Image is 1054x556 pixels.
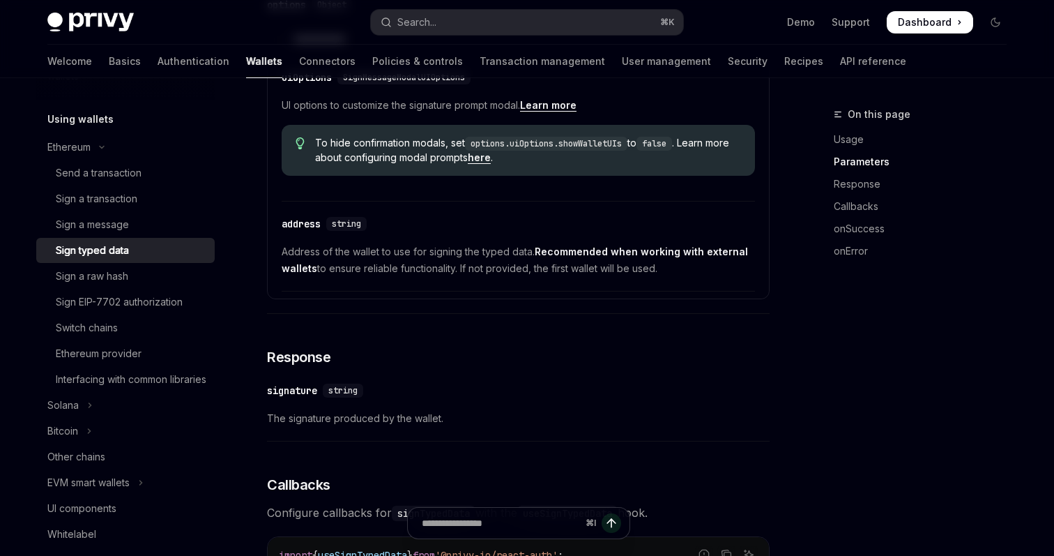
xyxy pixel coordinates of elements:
[47,111,114,128] h5: Using wallets
[267,410,770,427] span: The signature produced by the wallet.
[282,243,755,277] span: Address of the wallet to use for signing the typed data. to ensure reliable functionality. If not...
[47,449,105,465] div: Other chains
[56,294,183,310] div: Sign EIP-7702 authorization
[332,218,361,230] span: string
[787,15,815,29] a: Demo
[784,45,823,78] a: Recipes
[660,17,675,28] span: ⌘ K
[728,45,767,78] a: Security
[47,526,96,543] div: Whitelabel
[371,10,683,35] button: Open search
[834,218,1018,240] a: onSuccess
[47,500,116,517] div: UI components
[848,106,910,123] span: On this page
[36,212,215,237] a: Sign a message
[36,264,215,289] a: Sign a raw hash
[622,45,711,78] a: User management
[372,45,463,78] a: Policies & controls
[36,496,215,521] a: UI components
[56,242,129,259] div: Sign typed data
[282,217,321,231] div: address
[468,151,491,164] a: here
[56,320,118,336] div: Switch chains
[47,423,78,439] div: Bitcoin
[36,186,215,211] a: Sign a transaction
[36,470,215,495] button: Toggle EVM smart wallets section
[36,135,215,160] button: Toggle Ethereum section
[56,268,128,285] div: Sign a raw hash
[834,240,1018,262] a: onError
[36,290,215,315] a: Sign EIP-7702 authorization
[56,190,137,207] div: Sign a transaction
[36,160,215,186] a: Send a transaction
[299,45,356,78] a: Connectors
[422,508,580,539] input: Ask a question...
[397,14,436,31] div: Search...
[246,45,282,78] a: Wallets
[602,513,621,533] button: Send message
[328,385,358,396] span: string
[465,137,627,151] code: options.uiOptions.showWalletUIs
[834,173,1018,195] a: Response
[47,474,130,491] div: EVM smart wallets
[56,345,142,362] div: Ethereum provider
[267,347,330,367] span: Response
[158,45,229,78] a: Authentication
[36,341,215,366] a: Ethereum provider
[36,367,215,392] a: Interfacing with common libraries
[36,444,215,469] a: Other chains
[36,419,215,444] button: Toggle Bitcoin section
[56,371,206,388] div: Interfacing with common libraries
[109,45,141,78] a: Basics
[36,238,215,263] a: Sign typed data
[267,475,330,495] span: Callbacks
[282,97,755,114] span: UI options to customize the signature prompt modal.
[47,45,92,78] a: Welcome
[56,165,142,181] div: Send a transaction
[834,128,1018,151] a: Usage
[47,13,134,32] img: dark logo
[840,45,906,78] a: API reference
[267,384,317,398] div: signature
[480,45,605,78] a: Transaction management
[36,315,215,340] a: Switch chains
[834,151,1018,173] a: Parameters
[282,246,748,274] strong: Recommended when working with external wallets
[56,216,129,233] div: Sign a message
[36,393,215,418] button: Toggle Solana section
[898,15,952,29] span: Dashboard
[636,137,672,151] code: false
[47,397,79,414] div: Solana
[267,503,770,523] span: Configure callbacks for with the hook.
[315,136,742,165] span: To hide confirmation modals, set to . Learn more about configuring modal prompts .
[296,137,305,150] svg: Tip
[887,11,973,33] a: Dashboard
[834,195,1018,218] a: Callbacks
[36,522,215,547] a: Whitelabel
[47,139,91,156] div: Ethereum
[520,99,576,112] a: Learn more
[343,72,465,83] span: SignMessageModalUIOptions
[832,15,870,29] a: Support
[984,11,1007,33] button: Toggle dark mode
